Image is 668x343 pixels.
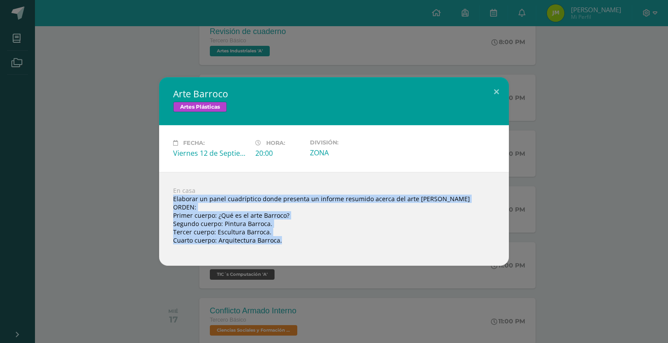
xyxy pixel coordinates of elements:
[310,148,385,158] div: ZONA
[173,148,248,158] div: Viernes 12 de Septiembre
[255,148,303,158] div: 20:00
[484,77,509,107] button: Close (Esc)
[266,140,285,146] span: Hora:
[173,88,495,100] h2: Arte Barroco
[173,102,227,112] span: Artes Plásticas
[183,140,205,146] span: Fecha:
[310,139,385,146] label: División:
[159,172,509,266] div: En casa Elaborar un panel cuadríptico donde presenta un informe resumido acerca del arte [PERSON_...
